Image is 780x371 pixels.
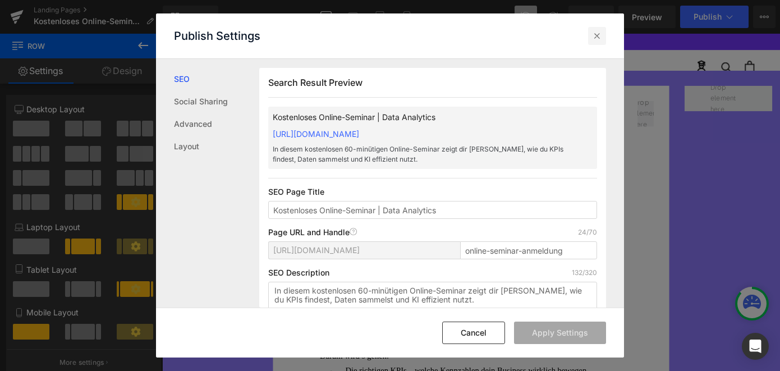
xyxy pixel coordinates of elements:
[278,134,400,148] span: [DATE] 11:00 - 12:00 Uhr
[173,284,506,333] font: In diesem kostenlosen 60-minütigen Online-Seminar zeigt dir unser Data-Analytics-Experte [PERSON_...
[268,187,597,196] p: SEO Page Title
[273,246,360,255] span: [URL][DOMAIN_NAME]
[614,30,626,42] a: Suche
[268,268,329,277] p: SEO Description
[174,113,259,135] a: Advanced
[174,68,259,90] a: SEO
[514,322,606,344] button: Apply Settings
[273,111,565,123] p: Kostenloses Online-Seminar | Data Analytics
[460,241,597,259] input: Enter page title...
[268,228,357,237] p: Page URL and Handle
[173,74,506,88] h5: KOSTENLOSES OMR ONLINE-SEMINAR
[240,30,350,41] a: Geförderte Weiterbildungen
[182,30,216,41] a: FormateFormate
[174,90,259,113] a: Social Sharing
[174,135,259,158] a: Layout
[572,268,597,277] p: 132/320
[28,31,107,40] img: Omr_education_Logo
[578,228,597,237] p: 24/70
[742,333,769,360] div: Open Intercom Messenger
[128,29,466,43] nav: Hauptmenü
[442,322,505,344] button: Cancel
[273,144,565,164] p: In diesem kostenlosen 60-minütigen Online-Seminar zeigt dir [PERSON_NAME], wie du KPIs findest, D...
[173,218,506,267] font: Zahlen-Chaos, endlose Dashboards, aber keine klaren Antworten? Viele Unternehmen sammeln Daten oh...
[275,111,404,128] font: 5 Tipps für Beginner
[374,30,466,41] a: Unternehmenslösungen
[174,29,260,43] p: Publish Settings
[268,77,363,88] span: Search Result Preview
[273,129,359,139] a: [URL][DOMAIN_NAME]
[223,94,455,111] font: Data Analytics & KI leicht gemacht:
[128,30,158,41] a: ThemenThemen
[640,30,651,43] a: Warenkorb öffnen
[268,201,597,219] input: Enter your page title...
[173,349,249,359] font: Darum wird’s gehen:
